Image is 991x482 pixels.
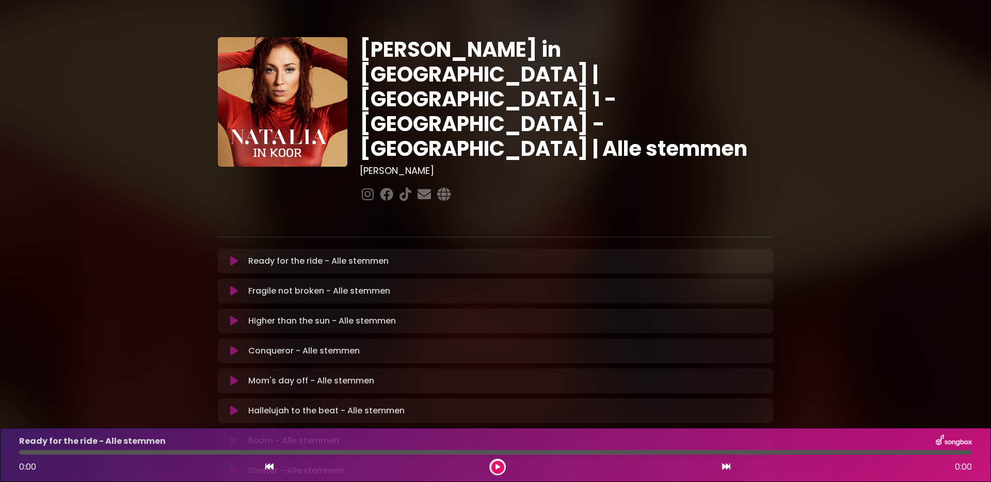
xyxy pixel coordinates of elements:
[248,255,389,267] p: Ready for the ride - Alle stemmen
[936,435,972,448] img: songbox-logo-white.png
[248,315,396,327] p: Higher than the sun - Alle stemmen
[248,345,360,357] p: Conqueror - Alle stemmen
[248,375,374,387] p: Mom's day off - Alle stemmen
[360,37,773,161] h1: [PERSON_NAME] in [GEOGRAPHIC_DATA] | [GEOGRAPHIC_DATA] 1 - [GEOGRAPHIC_DATA] - [GEOGRAPHIC_DATA] ...
[19,435,166,447] p: Ready for the ride - Alle stemmen
[248,405,405,417] p: Hallelujah to the beat - Alle stemmen
[360,165,773,176] h3: [PERSON_NAME]
[19,461,36,473] span: 0:00
[955,461,972,473] span: 0:00
[218,37,347,167] img: YTVS25JmS9CLUqXqkEhs
[248,285,390,297] p: Fragile not broken - Alle stemmen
